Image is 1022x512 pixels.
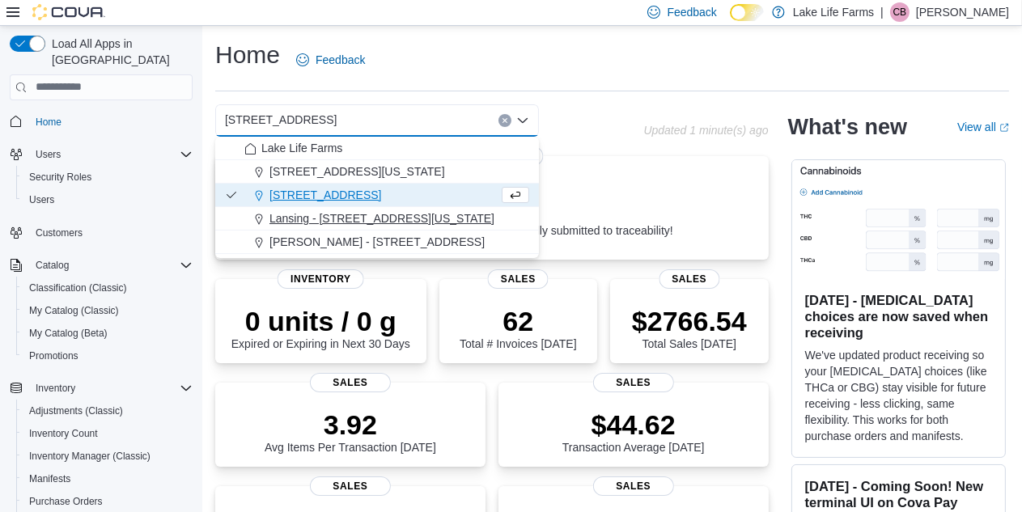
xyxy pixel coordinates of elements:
[16,188,199,211] button: Users
[498,114,511,127] button: Clear input
[16,468,199,490] button: Manifests
[730,4,764,21] input: Dark Mode
[593,476,674,496] span: Sales
[562,408,705,454] div: Transaction Average [DATE]
[310,373,391,392] span: Sales
[45,36,193,68] span: Load All Apps in [GEOGRAPHIC_DATA]
[29,450,151,463] span: Inventory Manager (Classic)
[16,166,199,188] button: Security Roles
[916,2,1009,22] p: [PERSON_NAME]
[29,379,82,398] button: Inventory
[290,44,371,76] a: Feedback
[231,305,410,350] div: Expired or Expiring in Next 30 Days
[3,221,199,244] button: Customers
[36,226,83,239] span: Customers
[632,305,747,350] div: Total Sales [DATE]
[730,21,731,22] span: Dark Mode
[3,377,199,400] button: Inventory
[215,137,539,254] div: Choose from the following options
[278,269,364,289] span: Inventory
[643,124,768,137] p: Updated 1 minute(s) ago
[788,114,907,140] h2: What's new
[16,422,199,445] button: Inventory Count
[29,223,89,243] a: Customers
[667,4,716,20] span: Feedback
[32,4,105,20] img: Cova
[36,116,61,129] span: Home
[23,278,193,298] span: Classification (Classic)
[3,254,199,277] button: Catalog
[16,322,199,345] button: My Catalog (Beta)
[36,148,61,161] span: Users
[516,114,529,127] button: Close list of options
[215,184,539,207] button: [STREET_ADDRESS]
[29,112,68,132] a: Home
[261,140,342,156] span: Lake Life Farms
[805,347,992,444] p: We've updated product receiving so your [MEDICAL_DATA] choices (like THCa or CBG) stay visible fo...
[23,401,129,421] a: Adjustments (Classic)
[593,373,674,392] span: Sales
[23,301,193,320] span: My Catalog (Classic)
[16,400,199,422] button: Adjustments (Classic)
[632,305,747,337] p: $2766.54
[29,404,123,417] span: Adjustments (Classic)
[460,305,576,337] p: 62
[29,222,193,243] span: Customers
[407,192,672,237] div: All invoices are successfully submitted to traceability!
[880,2,884,22] p: |
[23,469,193,489] span: Manifests
[23,424,193,443] span: Inventory Count
[29,145,67,164] button: Users
[23,492,193,511] span: Purchase Orders
[265,408,436,454] div: Avg Items Per Transaction [DATE]
[23,301,125,320] a: My Catalog (Classic)
[310,476,391,496] span: Sales
[23,424,104,443] a: Inventory Count
[215,160,539,184] button: [STREET_ADDRESS][US_STATE]
[407,192,672,224] p: 0
[805,292,992,341] h3: [DATE] - [MEDICAL_DATA] choices are now saved when receiving
[16,445,199,468] button: Inventory Manager (Classic)
[215,39,280,71] h1: Home
[265,408,436,441] p: 3.92
[23,167,193,187] span: Security Roles
[29,349,78,362] span: Promotions
[316,52,365,68] span: Feedback
[269,234,485,250] span: [PERSON_NAME] - [STREET_ADDRESS]
[3,110,199,133] button: Home
[23,190,61,209] a: Users
[29,327,108,340] span: My Catalog (Beta)
[23,346,85,366] a: Promotions
[29,281,127,294] span: Classification (Classic)
[29,472,70,485] span: Manifests
[29,256,193,275] span: Catalog
[36,259,69,272] span: Catalog
[29,256,75,275] button: Catalog
[29,427,98,440] span: Inventory Count
[269,163,445,180] span: [STREET_ADDRESS][US_STATE]
[29,112,193,132] span: Home
[215,137,539,160] button: Lake Life Farms
[23,401,193,421] span: Adjustments (Classic)
[29,193,54,206] span: Users
[957,121,1009,133] a: View allExternal link
[793,2,874,22] p: Lake Life Farms
[29,171,91,184] span: Security Roles
[23,346,193,366] span: Promotions
[999,123,1009,133] svg: External link
[3,143,199,166] button: Users
[23,446,193,466] span: Inventory Manager (Classic)
[29,379,193,398] span: Inventory
[488,269,549,289] span: Sales
[29,145,193,164] span: Users
[23,278,134,298] a: Classification (Classic)
[23,446,157,466] a: Inventory Manager (Classic)
[16,277,199,299] button: Classification (Classic)
[269,187,381,203] span: [STREET_ADDRESS]
[23,492,109,511] a: Purchase Orders
[16,345,199,367] button: Promotions
[562,408,705,441] p: $44.62
[225,110,337,129] span: [STREET_ADDRESS]
[215,231,539,254] button: [PERSON_NAME] - [STREET_ADDRESS]
[890,2,910,22] div: Charlena Berry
